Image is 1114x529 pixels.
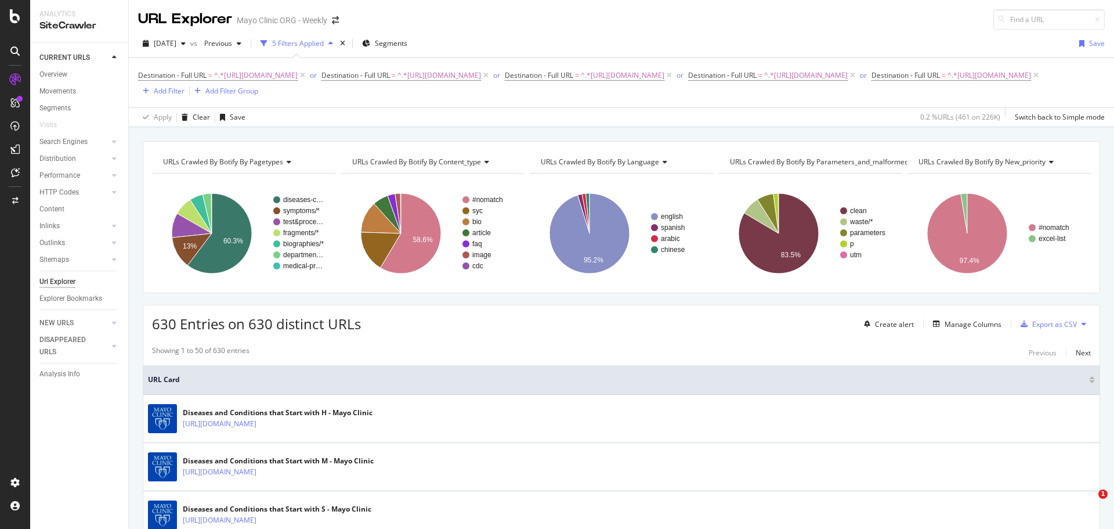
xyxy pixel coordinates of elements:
[183,242,197,250] text: 13%
[39,119,57,131] div: Visits
[163,157,283,167] span: URLs Crawled By Botify By pagetypes
[183,456,374,466] div: Diseases and Conditions that Start with M - Mayo Clinic
[39,334,108,358] a: DISAPPEARED URLS
[942,70,946,80] span: =
[397,67,481,84] span: ^.*[URL][DOMAIN_NAME]
[230,112,245,122] div: Save
[152,314,361,333] span: 630 Entries on 630 distinct URLs
[183,504,371,514] div: Diseases and Conditions that Start with S - Mayo Clinic
[849,218,873,226] text: waste/*
[1089,38,1105,48] div: Save
[860,70,867,81] button: or
[472,240,482,248] text: faq
[338,38,348,49] div: times
[661,213,683,221] text: english
[472,251,491,259] text: image
[321,70,390,80] span: Destination - Full URL
[39,368,80,380] div: Analysis Info
[850,251,862,259] text: utm
[341,183,523,284] div: A chart.
[39,69,67,81] div: Overview
[214,67,298,84] span: ^.*[URL][DOMAIN_NAME]
[152,346,249,359] div: Showing 1 to 50 of 630 entries
[1076,346,1091,359] button: Next
[472,262,483,270] text: cdc
[677,70,683,80] div: or
[1098,490,1108,499] span: 1
[764,67,848,84] span: ^.*[URL][DOMAIN_NAME]
[860,70,867,80] div: or
[1029,348,1057,358] div: Previous
[1032,319,1077,329] div: Export as CSV
[39,9,119,19] div: Analytics
[39,317,108,329] a: NEW URLS
[677,70,683,81] button: or
[661,246,685,254] text: chinese
[39,119,68,131] a: Visits
[39,220,60,232] div: Inlinks
[148,375,1086,385] span: URL Card
[758,70,762,80] span: =
[152,183,334,284] svg: A chart.
[960,257,979,265] text: 97.4%
[719,183,900,284] div: A chart.
[781,251,801,259] text: 83.5%
[538,153,703,171] h4: URLs Crawled By Botify By language
[947,67,1031,84] span: ^.*[URL][DOMAIN_NAME]
[39,19,119,33] div: SiteCrawler
[1015,112,1105,122] div: Switch back to Simple mode
[575,70,579,80] span: =
[208,70,212,80] span: =
[39,69,120,81] a: Overview
[871,70,940,80] span: Destination - Full URL
[283,262,323,270] text: medical-pr…
[1076,348,1091,358] div: Next
[993,9,1105,30] input: Find a URL
[728,153,941,171] h4: URLs Crawled By Botify By parameters_and_malformed_urls
[154,86,185,96] div: Add Filter
[907,183,1089,284] svg: A chart.
[39,136,108,148] a: Search Engines
[350,153,514,171] h4: URLs Crawled By Botify By content_type
[584,256,603,264] text: 95.2%
[1075,34,1105,53] button: Save
[39,220,108,232] a: Inlinks
[283,251,323,259] text: departmen…
[472,207,483,215] text: syc
[39,334,98,358] div: DISAPPEARED URLS
[472,229,491,237] text: article
[138,34,190,53] button: [DATE]
[493,70,500,81] button: or
[39,153,76,165] div: Distribution
[39,85,120,98] a: Movements
[256,34,338,53] button: 5 Filters Applied
[413,236,432,244] text: 58.6%
[39,254,108,266] a: Sitemaps
[138,108,172,127] button: Apply
[661,235,680,243] text: arabic
[39,170,80,182] div: Performance
[154,38,176,48] span: 2025 Aug. 27th
[352,157,481,167] span: URLs Crawled By Botify By content_type
[920,112,1000,122] div: 0.2 % URLs ( 461 on 226K )
[530,183,711,284] svg: A chart.
[472,218,482,226] text: bio
[39,317,74,329] div: NEW URLS
[39,186,108,199] a: HTTP Codes
[193,112,210,122] div: Clear
[283,218,323,226] text: test&proce…
[138,70,207,80] span: Destination - Full URL
[283,196,323,204] text: diseases-c…
[39,276,120,288] a: Url Explorer
[39,102,120,114] a: Segments
[505,70,573,80] span: Destination - Full URL
[39,136,88,148] div: Search Engines
[148,452,177,481] img: main image
[39,368,120,380] a: Analysis Info
[39,153,108,165] a: Distribution
[183,418,256,430] a: [URL][DOMAIN_NAME]
[272,38,324,48] div: 5 Filters Applied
